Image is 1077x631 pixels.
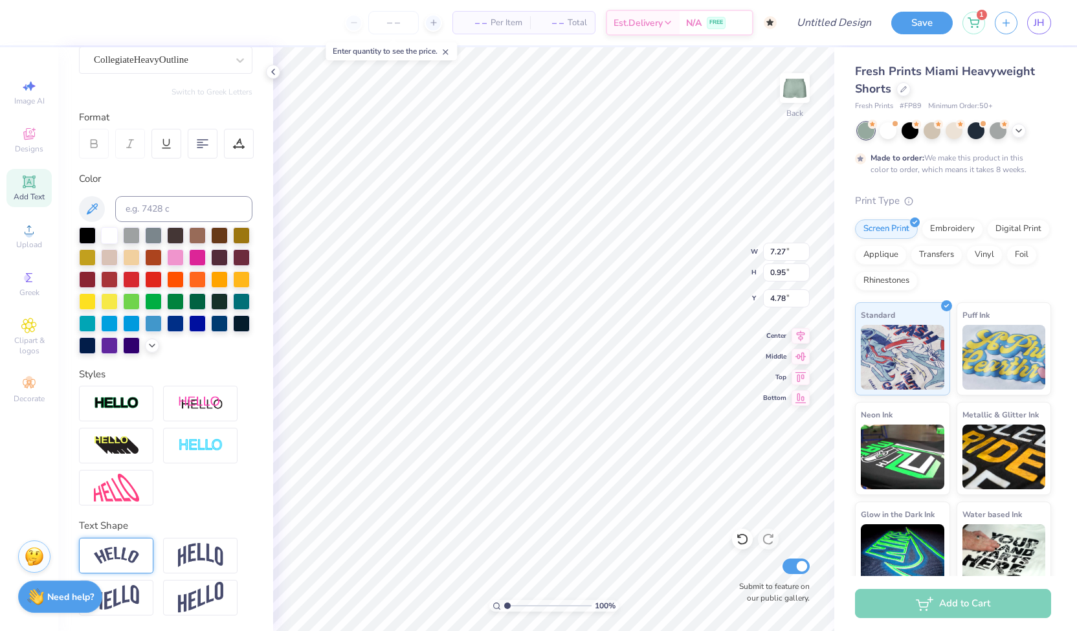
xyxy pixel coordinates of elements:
[1027,12,1051,34] a: JH
[962,425,1046,489] img: Metallic & Glitter Ink
[911,245,962,265] div: Transfers
[178,438,223,453] img: Negative Space
[782,75,808,101] img: Back
[891,12,953,34] button: Save
[14,192,45,202] span: Add Text
[461,16,487,30] span: – –
[966,245,1003,265] div: Vinyl
[79,367,252,382] div: Styles
[900,101,922,112] span: # FP89
[987,219,1050,239] div: Digital Print
[94,436,139,456] img: 3d Illusion
[861,524,944,589] img: Glow in the Dark Ink
[861,325,944,390] img: Standard
[763,393,786,403] span: Bottom
[861,507,935,521] span: Glow in the Dark Ink
[16,239,42,250] span: Upload
[1034,16,1045,30] span: JH
[15,144,43,154] span: Designs
[368,11,419,34] input: – –
[977,10,987,20] span: 1
[709,18,723,27] span: FREE
[172,87,252,97] button: Switch to Greek Letters
[686,16,702,30] span: N/A
[94,585,139,610] img: Flag
[786,107,803,119] div: Back
[732,581,810,604] label: Submit to feature on our public gallery.
[14,96,45,106] span: Image AI
[861,408,893,421] span: Neon Ink
[871,153,924,163] strong: Made to order:
[855,101,893,112] span: Fresh Prints
[538,16,564,30] span: – –
[115,196,252,222] input: e.g. 7428 c
[962,524,1046,589] img: Water based Ink
[178,582,223,614] img: Rise
[786,10,882,36] input: Untitled Design
[861,425,944,489] img: Neon Ink
[614,16,663,30] span: Est. Delivery
[763,373,786,382] span: Top
[962,408,1039,421] span: Metallic & Glitter Ink
[14,393,45,404] span: Decorate
[94,474,139,502] img: Free Distort
[79,172,252,186] div: Color
[595,600,616,612] span: 100 %
[178,395,223,412] img: Shadow
[855,219,918,239] div: Screen Print
[47,591,94,603] strong: Need help?
[94,547,139,564] img: Arc
[962,325,1046,390] img: Puff Ink
[79,110,254,125] div: Format
[568,16,587,30] span: Total
[763,352,786,361] span: Middle
[962,308,990,322] span: Puff Ink
[855,245,907,265] div: Applique
[326,42,457,60] div: Enter quantity to see the price.
[178,543,223,568] img: Arch
[871,152,1030,175] div: We make this product in this color to order, which means it takes 8 weeks.
[1006,245,1037,265] div: Foil
[79,518,252,533] div: Text Shape
[922,219,983,239] div: Embroidery
[491,16,522,30] span: Per Item
[855,63,1035,96] span: Fresh Prints Miami Heavyweight Shorts
[6,335,52,356] span: Clipart & logos
[861,308,895,322] span: Standard
[928,101,993,112] span: Minimum Order: 50 +
[962,507,1022,521] span: Water based Ink
[855,271,918,291] div: Rhinestones
[19,287,39,298] span: Greek
[94,396,139,411] img: Stroke
[763,331,786,340] span: Center
[855,194,1051,208] div: Print Type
